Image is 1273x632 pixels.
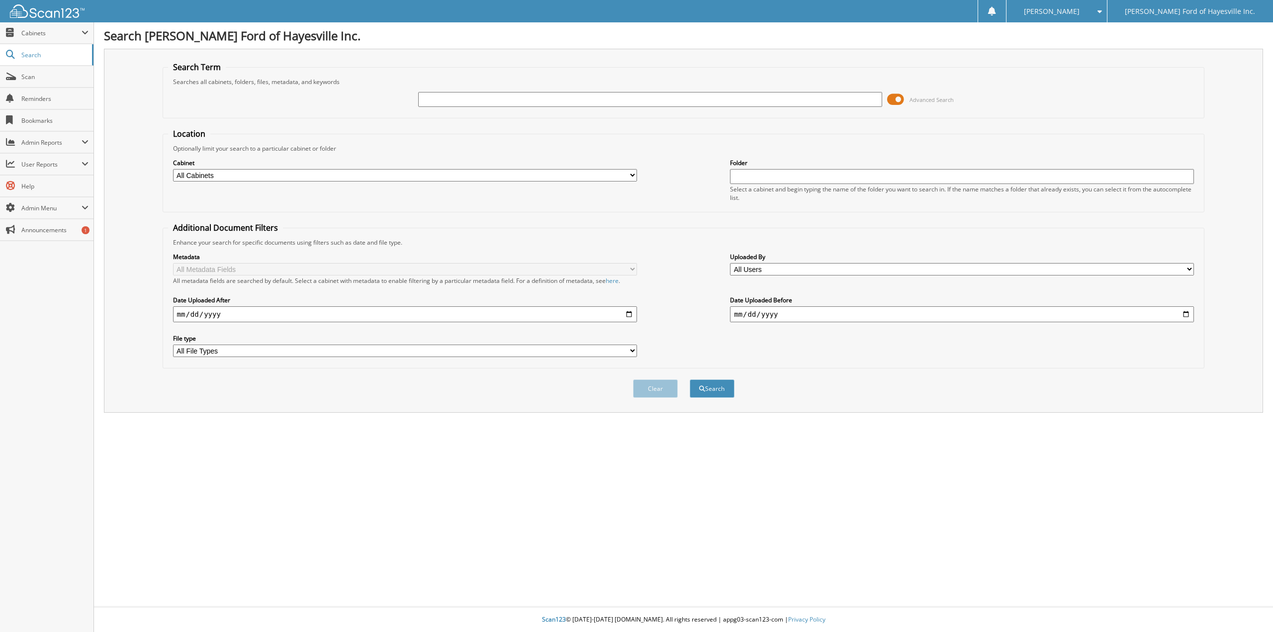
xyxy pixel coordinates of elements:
span: Scan [21,73,89,81]
div: © [DATE]-[DATE] [DOMAIN_NAME]. All rights reserved | appg03-scan123-com | [94,608,1273,632]
label: Uploaded By [730,253,1194,261]
legend: Additional Document Filters [168,222,283,233]
label: File type [173,334,637,343]
img: scan123-logo-white.svg [10,4,85,18]
span: Admin Reports [21,138,82,147]
a: Privacy Policy [788,615,825,624]
div: Searches all cabinets, folders, files, metadata, and keywords [168,78,1199,86]
span: Reminders [21,94,89,103]
span: User Reports [21,160,82,169]
h1: Search [PERSON_NAME] Ford of Hayesville Inc. [104,27,1263,44]
span: [PERSON_NAME] Ford of Hayesville Inc. [1125,8,1255,14]
input: start [173,306,637,322]
div: Optionally limit your search to a particular cabinet or folder [168,144,1199,153]
span: Announcements [21,226,89,234]
span: Cabinets [21,29,82,37]
span: [PERSON_NAME] [1024,8,1080,14]
span: Scan123 [542,615,566,624]
input: end [730,306,1194,322]
legend: Location [168,128,210,139]
button: Search [690,379,734,398]
legend: Search Term [168,62,226,73]
div: Select a cabinet and begin typing the name of the folder you want to search in. If the name match... [730,185,1194,202]
label: Metadata [173,253,637,261]
span: Search [21,51,87,59]
span: Advanced Search [909,96,954,103]
label: Date Uploaded Before [730,296,1194,304]
div: Enhance your search for specific documents using filters such as date and file type. [168,238,1199,247]
label: Cabinet [173,159,637,167]
a: here [606,276,619,285]
div: All metadata fields are searched by default. Select a cabinet with metadata to enable filtering b... [173,276,637,285]
span: Bookmarks [21,116,89,125]
div: 1 [82,226,90,234]
span: Admin Menu [21,204,82,212]
label: Folder [730,159,1194,167]
span: Help [21,182,89,190]
button: Clear [633,379,678,398]
label: Date Uploaded After [173,296,637,304]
